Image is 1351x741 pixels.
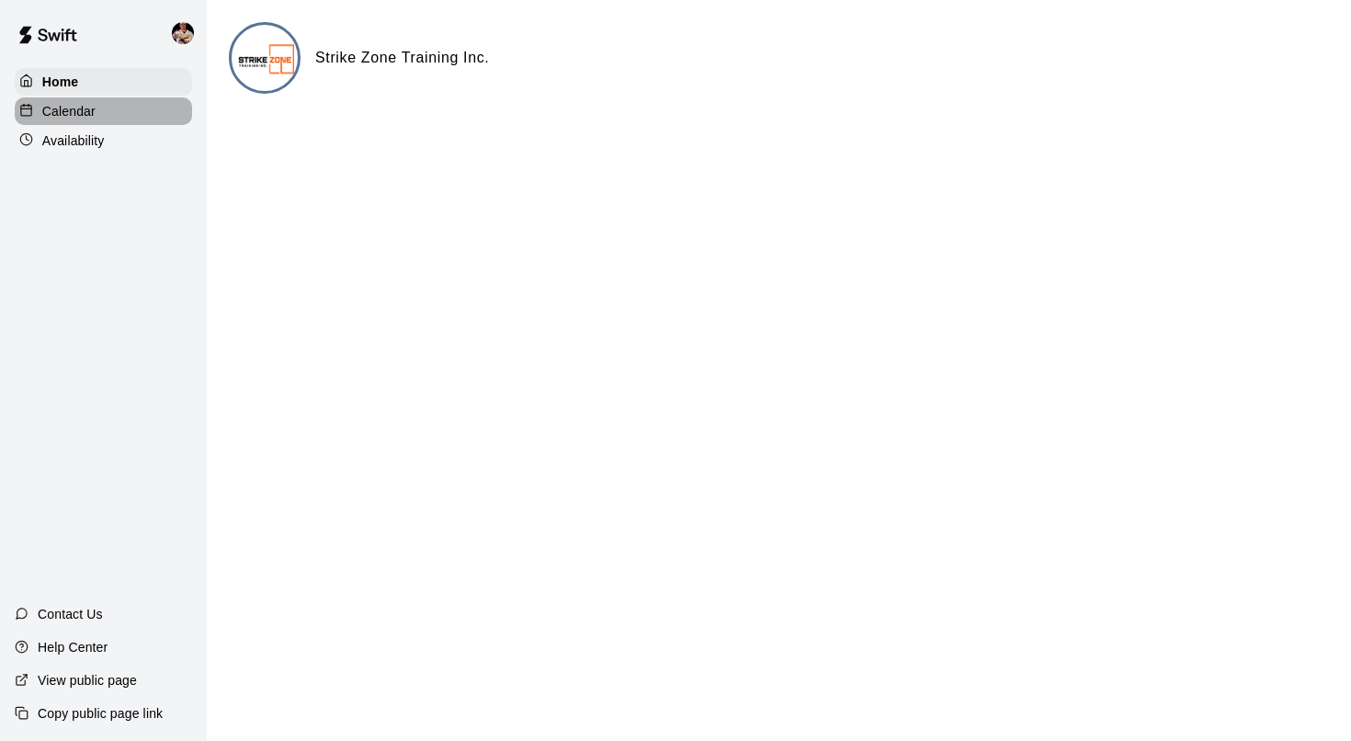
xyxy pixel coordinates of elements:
[15,68,192,96] a: Home
[315,46,489,70] h6: Strike Zone Training Inc.
[38,605,103,623] p: Contact Us
[42,131,105,150] p: Availability
[38,638,108,656] p: Help Center
[15,97,192,125] a: Calendar
[168,15,207,51] div: Garrett Takamatsu
[38,671,137,690] p: View public page
[15,127,192,154] a: Availability
[232,25,301,94] img: Strike Zone Training Inc. logo
[42,102,96,120] p: Calendar
[172,22,194,44] img: Garrett Takamatsu
[38,704,163,723] p: Copy public page link
[42,73,79,91] p: Home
